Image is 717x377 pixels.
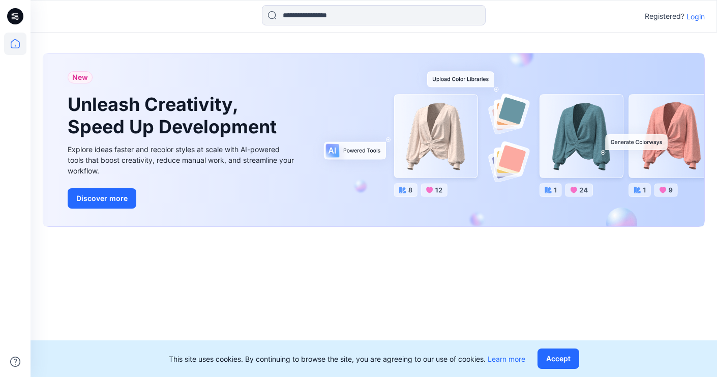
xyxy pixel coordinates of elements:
[645,10,684,22] p: Registered?
[686,11,705,22] p: Login
[169,354,525,364] p: This site uses cookies. By continuing to browse the site, you are agreeing to our use of cookies.
[537,349,579,369] button: Accept
[68,188,136,209] button: Discover more
[68,94,281,137] h1: Unleash Creativity, Speed Up Development
[68,188,296,209] a: Discover more
[488,355,525,363] a: Learn more
[68,144,296,176] div: Explore ideas faster and recolor styles at scale with AI-powered tools that boost creativity, red...
[72,71,88,83] span: New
